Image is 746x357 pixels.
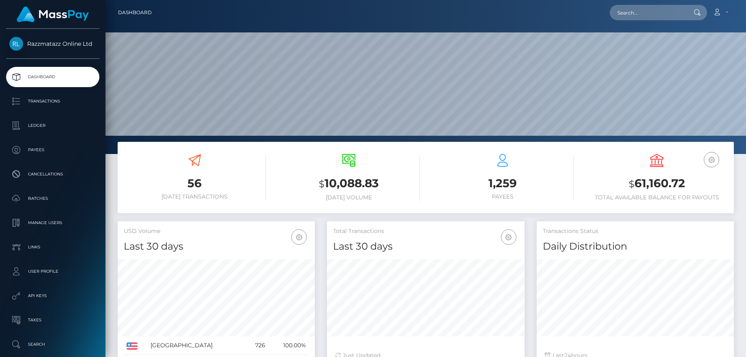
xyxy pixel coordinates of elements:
[6,188,99,209] a: Batches
[6,40,99,47] span: Razzmatazz Online Ltd
[6,213,99,233] a: Manage Users
[9,314,96,326] p: Taxes
[9,71,96,83] p: Dashboard
[6,310,99,330] a: Taxes
[9,192,96,205] p: Batches
[118,4,152,21] a: Dashboard
[6,237,99,257] a: Links
[6,91,99,111] a: Transactions
[124,193,266,200] h6: [DATE] Transactions
[278,194,420,201] h6: [DATE] Volume
[6,140,99,160] a: Payees
[586,194,728,201] h6: Total Available Balance for Payouts
[6,261,99,282] a: User Profile
[9,265,96,278] p: User Profile
[9,168,96,180] p: Cancellations
[9,241,96,253] p: Links
[319,178,325,190] small: $
[586,175,728,192] h3: 61,160.72
[9,120,96,132] p: Ledger
[432,193,574,200] h6: Payees
[610,5,686,20] input: Search...
[278,175,420,192] h3: 10,088.83
[333,239,518,254] h4: Last 30 days
[9,37,23,51] img: Razzmatazz Online Ltd
[9,217,96,229] p: Manage Users
[6,164,99,184] a: Cancellations
[6,67,99,87] a: Dashboard
[148,336,245,355] td: [GEOGRAPHIC_DATA]
[9,95,96,107] p: Transactions
[124,227,309,235] h5: USD Volume
[268,336,309,355] td: 100.00%
[6,334,99,355] a: Search
[9,338,96,351] p: Search
[17,6,89,22] img: MassPay Logo
[124,175,266,191] h3: 56
[543,239,728,254] h4: Daily Distribution
[127,342,138,350] img: US.png
[245,336,268,355] td: 726
[432,175,574,191] h3: 1,259
[543,227,728,235] h5: Transactions Status
[9,144,96,156] p: Payees
[629,178,634,190] small: $
[333,227,518,235] h5: Total Transactions
[9,290,96,302] p: API Keys
[124,239,309,254] h4: Last 30 days
[6,286,99,306] a: API Keys
[6,115,99,136] a: Ledger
